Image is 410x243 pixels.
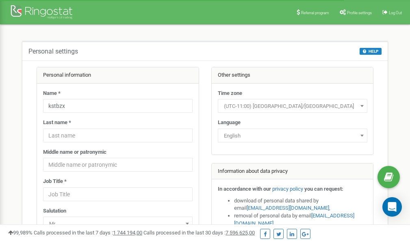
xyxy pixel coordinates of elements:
label: Job Title * [43,178,67,185]
label: Middle name or patronymic [43,148,106,156]
input: Last name [43,129,193,142]
h5: Personal settings [28,48,78,55]
span: Calls processed in the last 30 days : [143,230,255,236]
label: Salutation [43,207,66,215]
div: Information about data privacy [212,163,373,180]
span: Mr. [43,217,193,230]
span: (UTC-11:00) Pacific/Midway [221,101,364,112]
strong: you can request: [304,186,343,192]
u: 7 596 625,00 [226,230,255,236]
label: Last name * [43,119,71,127]
li: download of personal data shared by email , [234,197,367,212]
label: Name * [43,90,61,97]
span: 99,989% [8,230,33,236]
li: removal of personal data by email , [234,212,367,227]
span: Mr. [46,218,190,230]
span: Referral program [301,11,329,15]
span: English [218,129,367,142]
span: (UTC-11:00) Pacific/Midway [218,99,367,113]
div: Open Intercom Messenger [382,197,402,217]
strong: In accordance with our [218,186,271,192]
input: Middle name or patronymic [43,158,193,172]
button: HELP [360,48,382,55]
a: [EMAIL_ADDRESS][DOMAIN_NAME] [247,205,329,211]
label: Language [218,119,241,127]
input: Job Title [43,187,193,201]
input: Name [43,99,193,113]
u: 1 744 194,00 [113,230,142,236]
span: English [221,130,364,142]
span: Profile settings [347,11,372,15]
label: Time zone [218,90,242,97]
div: Personal information [37,67,199,84]
a: privacy policy [272,186,303,192]
span: Calls processed in the last 7 days : [34,230,142,236]
span: Log Out [389,11,402,15]
div: Other settings [212,67,373,84]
